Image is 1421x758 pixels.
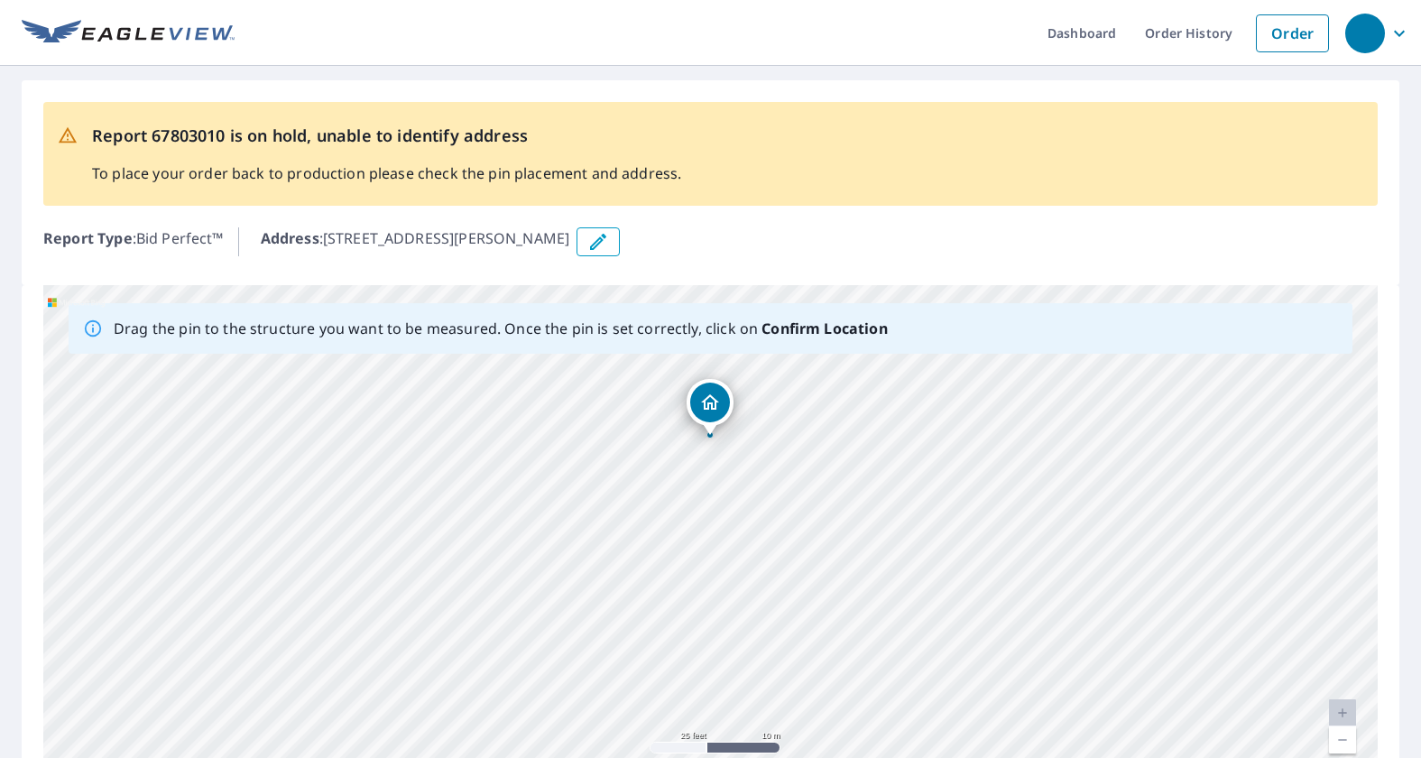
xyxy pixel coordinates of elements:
div: Dropped pin, building 1, Residential property, 1429 N Hayworth Ave West Hollywood, CA 90046 [687,379,734,435]
p: : Bid Perfect™ [43,227,224,256]
p: To place your order back to production please check the pin placement and address. [92,162,681,184]
a: Order [1256,14,1329,52]
img: EV Logo [22,20,235,47]
b: Confirm Location [761,319,887,338]
a: Current Level 20, Zoom Out [1329,726,1356,753]
p: Report 67803010 is on hold, unable to identify address [92,124,681,148]
b: Address [261,228,319,248]
p: Drag the pin to the structure you want to be measured. Once the pin is set correctly, click on [114,318,888,339]
a: Current Level 20, Zoom In Disabled [1329,699,1356,726]
p: : [STREET_ADDRESS][PERSON_NAME] [261,227,570,256]
b: Report Type [43,228,133,248]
